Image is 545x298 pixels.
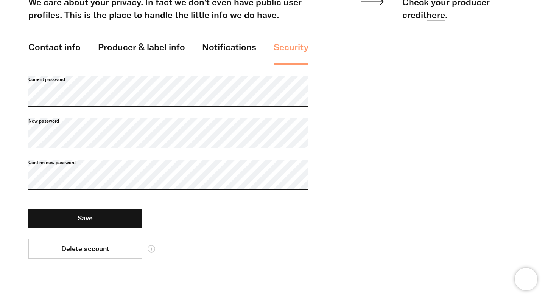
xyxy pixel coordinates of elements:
[274,40,308,65] a: Security
[28,209,142,228] button: Save
[515,268,537,290] iframe: Brevo live chat
[28,160,308,166] label: Confirm new password
[98,40,185,65] a: Producer & label info
[28,76,308,82] label: Current password
[427,9,445,21] a: here
[28,118,308,124] label: New password
[28,40,81,65] a: Contact info
[28,239,142,259] button: Delete account
[202,40,256,65] a: Notifications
